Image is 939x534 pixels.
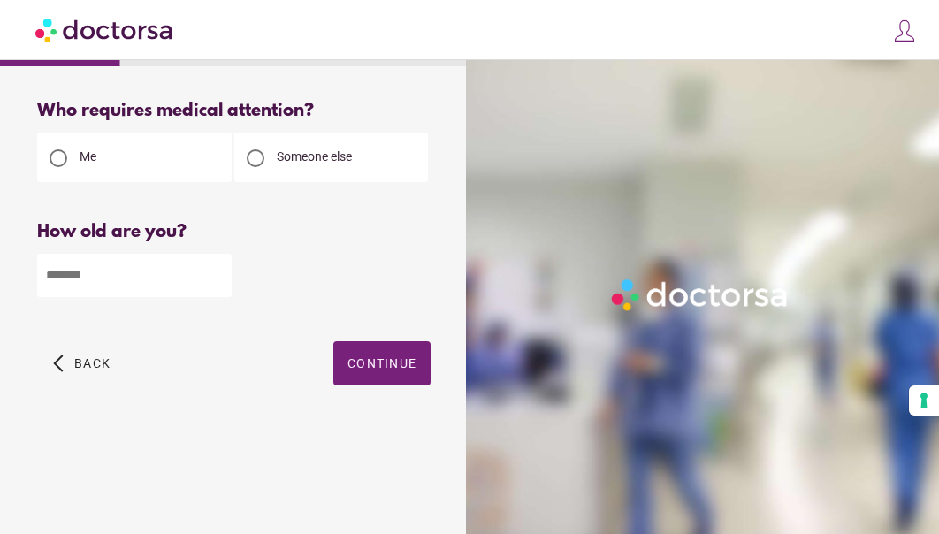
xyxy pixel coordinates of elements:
img: icons8-customer-100.png [892,19,917,43]
button: arrow_back_ios Back [46,341,118,385]
span: Someone else [277,149,352,164]
span: Me [80,149,96,164]
div: How old are you? [37,222,431,242]
button: Your consent preferences for tracking technologies [909,385,939,416]
span: Continue [347,356,416,370]
img: Logo-Doctorsa-trans-White-partial-flat.png [607,274,794,316]
img: Doctorsa.com [35,10,175,50]
div: Who requires medical attention? [37,101,431,121]
span: Back [74,356,111,370]
button: Continue [333,341,431,385]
